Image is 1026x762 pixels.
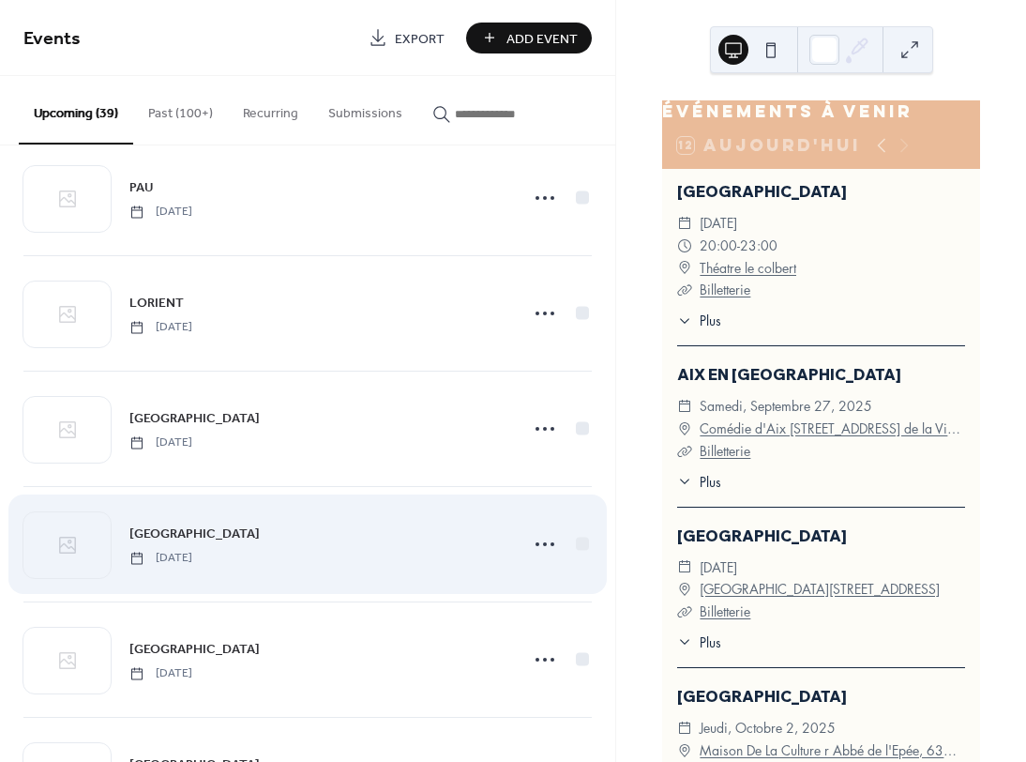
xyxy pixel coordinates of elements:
[677,472,692,492] div: ​
[700,739,965,762] a: Maison De La Culture r Abbé de l'Epée, 63000 [GEOGRAPHIC_DATA]
[677,687,846,706] a: [GEOGRAPHIC_DATA]
[506,29,578,49] span: Add Event
[677,311,721,330] button: ​Plus
[313,76,417,143] button: Submissions
[129,204,192,221] span: [DATE]
[700,212,737,235] span: [DATE]
[129,176,153,198] a: PAU
[228,76,313,143] button: Recurring
[355,23,459,53] a: Export
[395,29,445,49] span: Export
[129,550,192,567] span: [DATE]
[129,638,260,660] a: [GEOGRAPHIC_DATA]
[700,257,796,280] a: Théatre le colbert
[129,178,153,198] span: PAU
[466,23,592,53] button: Add Event
[662,100,980,123] div: Événements à venir
[677,717,692,739] div: ​
[677,632,721,652] button: ​Plus
[700,235,737,257] span: 20:00
[700,311,721,330] span: Plus
[677,279,692,301] div: ​
[677,311,692,330] div: ​
[700,442,750,460] a: Billetterie
[700,632,721,652] span: Plus
[700,717,836,739] span: jeudi, octobre 2, 2025
[700,472,721,492] span: Plus
[677,739,692,762] div: ​
[129,409,260,429] span: [GEOGRAPHIC_DATA]
[129,640,260,660] span: [GEOGRAPHIC_DATA]
[677,182,846,201] a: [GEOGRAPHIC_DATA]
[677,212,692,235] div: ​
[677,418,692,440] div: ​
[677,440,692,463] div: ​
[677,556,692,579] div: ​
[700,281,750,298] a: Billetterie
[133,76,228,143] button: Past (100+)
[19,76,133,145] button: Upcoming (39)
[677,632,692,652] div: ​
[129,407,260,429] a: [GEOGRAPHIC_DATA]
[700,395,872,418] span: samedi, septembre 27, 2025
[737,235,740,257] span: -
[700,578,940,601] a: [GEOGRAPHIC_DATA][STREET_ADDRESS]
[740,235,777,257] span: 23:00
[129,525,260,544] span: [GEOGRAPHIC_DATA]
[677,257,692,280] div: ​
[700,556,737,579] span: [DATE]
[129,319,192,336] span: [DATE]
[129,294,184,313] span: LORIENT
[677,578,692,601] div: ​
[129,434,192,451] span: [DATE]
[677,526,846,545] a: [GEOGRAPHIC_DATA]
[23,21,81,57] span: Events
[129,523,260,544] a: [GEOGRAPHIC_DATA]
[677,601,692,623] div: ​
[129,292,184,313] a: LORIENT
[677,395,692,418] div: ​
[677,472,721,492] button: ​Plus
[677,235,692,257] div: ​
[129,665,192,682] span: [DATE]
[700,418,965,440] a: Comédie d'Aix [STREET_ADDRESS] de la Violette, 13100 [GEOGRAPHIC_DATA]
[700,602,750,620] a: Billetterie
[677,365,900,384] a: AIX EN [GEOGRAPHIC_DATA]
